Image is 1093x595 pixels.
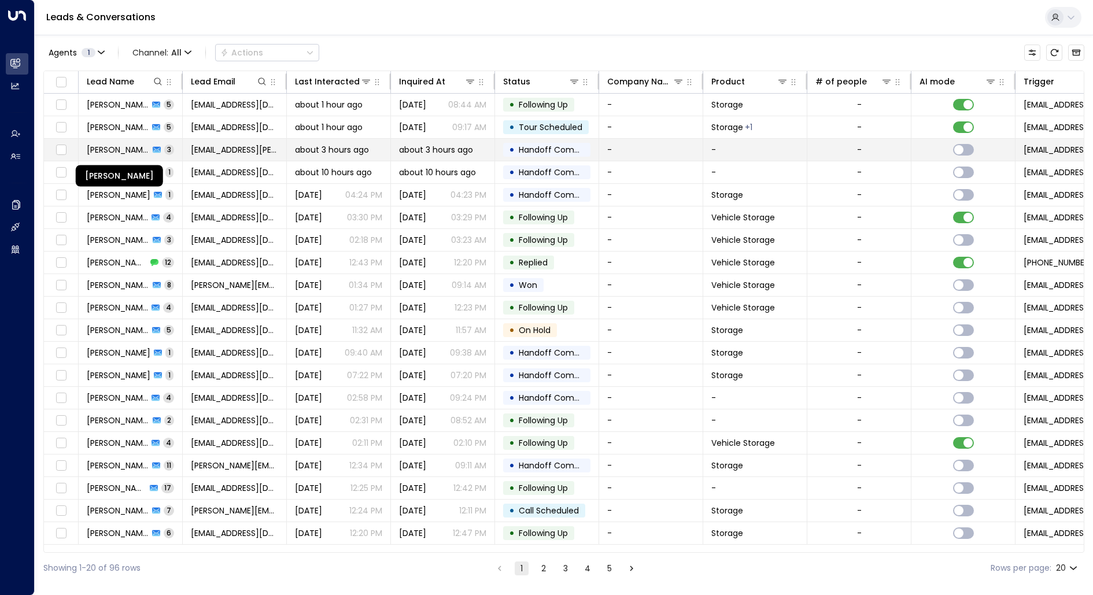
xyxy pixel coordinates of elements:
[87,279,149,291] span: David Ondek
[857,324,862,336] div: -
[87,324,149,336] span: Rob Shepperson
[399,460,426,471] span: Sep 07, 2025
[87,234,149,246] span: brian franks
[215,44,319,61] button: Actions
[519,189,600,201] span: Handoff Completed
[164,415,174,425] span: 2
[191,347,278,359] span: laffyville@gmail.com
[453,437,486,449] p: 02:10 PM
[191,302,278,313] span: wwest1024@gmail.com
[87,189,150,201] span: Deborah Sale
[171,48,182,57] span: All
[453,482,486,494] p: 12:42 PM
[599,432,703,454] td: -
[54,233,68,247] span: Toggle select row
[509,117,515,137] div: •
[165,348,173,357] span: 1
[599,364,703,386] td: -
[1024,75,1054,88] div: Trigger
[537,561,551,575] button: Go to page 2
[87,144,149,156] span: Rachel Mangold
[349,460,382,471] p: 12:34 PM
[519,460,600,471] span: Handoff Completed
[87,392,148,404] span: Pat Scutella
[191,189,278,201] span: saledj2@outlook.com
[452,121,486,133] p: 09:17 AM
[509,411,515,430] div: •
[87,212,148,223] span: Ronald Popovich
[451,189,486,201] p: 04:23 PM
[191,324,278,336] span: robwshepperson@gmail.com
[76,165,163,187] div: [PERSON_NAME]
[191,75,268,88] div: Lead Email
[161,483,174,493] span: 17
[509,320,515,340] div: •
[82,48,95,57] span: 1
[345,189,382,201] p: 04:24 PM
[515,561,529,575] button: page 1
[399,144,473,156] span: about 3 hours ago
[857,121,862,133] div: -
[459,505,486,516] p: 12:11 PM
[519,415,568,426] span: Following Up
[711,75,788,88] div: Product
[54,75,68,90] span: Toggle select all
[1056,560,1080,576] div: 20
[164,460,174,470] span: 11
[703,477,807,499] td: -
[703,409,807,431] td: -
[165,167,173,177] span: 1
[54,346,68,360] span: Toggle select row
[191,392,278,404] span: patrickscutella@gmail.com
[519,302,568,313] span: Following Up
[87,75,164,88] div: Lead Name
[295,189,322,201] span: Yesterday
[295,99,363,110] span: about 1 hour ago
[349,505,382,516] p: 12:24 PM
[711,302,775,313] span: Vehicle Storage
[191,234,278,246] span: brianfranks@mac.com
[599,477,703,499] td: -
[519,324,551,336] span: On Hold
[165,370,173,380] span: 1
[54,504,68,518] span: Toggle select row
[87,369,150,381] span: Chantz Wain
[295,121,363,133] span: about 1 hour ago
[509,388,515,408] div: •
[857,369,862,381] div: -
[857,257,862,268] div: -
[857,279,862,291] div: -
[599,409,703,431] td: -
[87,347,150,359] span: Craig Laffey
[191,75,235,88] div: Lead Email
[711,212,775,223] span: Vehicle Storage
[711,437,775,449] span: Vehicle Storage
[54,210,68,225] span: Toggle select row
[295,279,322,291] span: Yesterday
[191,99,278,110] span: leasminklashes@gmail.com
[399,437,426,449] span: Sep 10, 2025
[711,369,743,381] span: Storage
[711,189,743,201] span: Storage
[1024,257,1092,268] span: +17248168209
[857,99,862,110] div: -
[347,369,382,381] p: 07:22 PM
[991,562,1051,574] label: Rows per page:
[399,302,426,313] span: Sep 15, 2025
[87,437,148,449] span: Brian Krills
[54,368,68,383] span: Toggle select row
[509,162,515,182] div: •
[1024,45,1040,61] button: Customize
[451,369,486,381] p: 07:20 PM
[559,561,573,575] button: Go to page 3
[519,369,600,381] span: Handoff Completed
[54,436,68,450] span: Toggle select row
[509,478,515,498] div: •
[857,234,862,246] div: -
[599,319,703,341] td: -
[455,460,486,471] p: 09:11 AM
[347,212,382,223] p: 03:30 PM
[164,99,174,109] span: 5
[399,99,426,110] span: Sep 05, 2025
[295,302,322,313] span: Yesterday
